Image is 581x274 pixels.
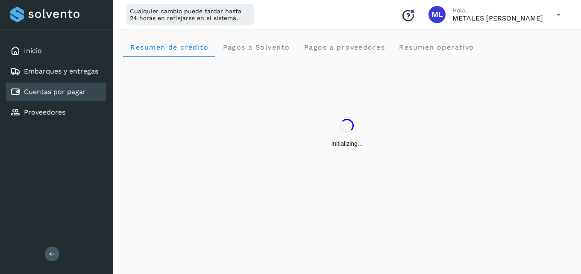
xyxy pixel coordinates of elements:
[6,82,106,101] div: Cuentas por pagar
[130,43,208,51] span: Resumen de crédito
[6,41,106,60] div: Inicio
[24,67,98,75] a: Embarques y entregas
[6,62,106,81] div: Embarques y entregas
[24,47,42,55] a: Inicio
[24,108,65,116] a: Proveedores
[303,43,385,51] span: Pagos a proveedores
[399,43,474,51] span: Resumen operativo
[24,88,86,96] a: Cuentas por pagar
[452,7,543,14] p: Hola,
[452,14,543,22] p: METALES LOZANO
[222,43,290,51] span: Pagos a Solvento
[126,4,254,25] div: Cualquier cambio puede tardar hasta 24 horas en reflejarse en el sistema.
[6,103,106,122] div: Proveedores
